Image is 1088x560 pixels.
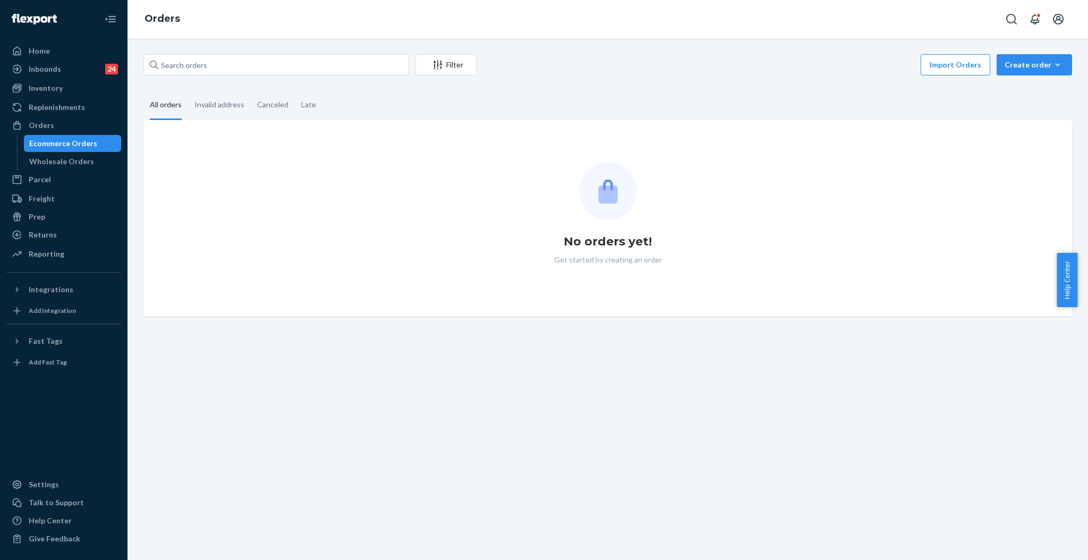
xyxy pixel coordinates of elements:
[1001,9,1022,30] button: Open Search Box
[29,64,61,74] div: Inbounds
[29,83,63,94] div: Inventory
[301,91,316,118] div: Late
[136,4,189,35] ol: breadcrumbs
[6,281,121,298] button: Integrations
[6,190,121,207] a: Freight
[29,138,97,149] div: Ecommerce Orders
[6,61,121,78] a: Inbounds24
[6,208,121,225] a: Prep
[921,54,990,75] button: Import Orders
[29,120,54,131] div: Orders
[29,358,67,367] div: Add Fast Tag
[554,254,662,265] p: Get started by creating an order
[6,43,121,60] a: Home
[144,13,180,24] a: Orders
[6,99,121,116] a: Replenishments
[29,46,50,56] div: Home
[416,60,477,70] div: Filter
[29,211,45,222] div: Prep
[6,80,121,97] a: Inventory
[564,233,652,250] h1: No orders yet!
[6,476,121,493] a: Settings
[6,354,121,371] a: Add Fast Tag
[29,515,72,526] div: Help Center
[150,91,182,120] div: All orders
[6,512,121,529] a: Help Center
[143,54,409,75] input: Search orders
[1048,9,1069,30] button: Open account menu
[415,54,477,75] button: Filter
[1024,9,1045,30] button: Open notifications
[29,193,55,204] div: Freight
[29,284,73,295] div: Integrations
[997,54,1072,75] button: Create order
[6,226,121,243] a: Returns
[105,64,118,74] div: 24
[24,135,122,152] a: Ecommerce Orders
[6,302,121,319] a: Add Integration
[29,533,80,544] div: Give Feedback
[29,156,94,167] div: Wholesale Orders
[6,171,121,188] a: Parcel
[29,249,64,259] div: Reporting
[257,91,288,118] div: Canceled
[579,163,637,220] img: Empty list
[1057,253,1077,307] button: Help Center
[1005,60,1064,70] div: Create order
[6,530,121,547] button: Give Feedback
[29,306,76,315] div: Add Integration
[6,333,121,350] button: Fast Tags
[194,91,244,118] div: Invalid address
[24,153,122,170] a: Wholesale Orders
[6,245,121,262] a: Reporting
[29,336,63,346] div: Fast Tags
[29,230,57,240] div: Returns
[29,497,84,508] div: Talk to Support
[29,479,59,490] div: Settings
[6,494,121,511] a: Talk to Support
[29,174,51,185] div: Parcel
[6,117,121,134] a: Orders
[29,102,85,113] div: Replenishments
[100,9,121,30] button: Close Navigation
[12,14,57,24] img: Flexport logo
